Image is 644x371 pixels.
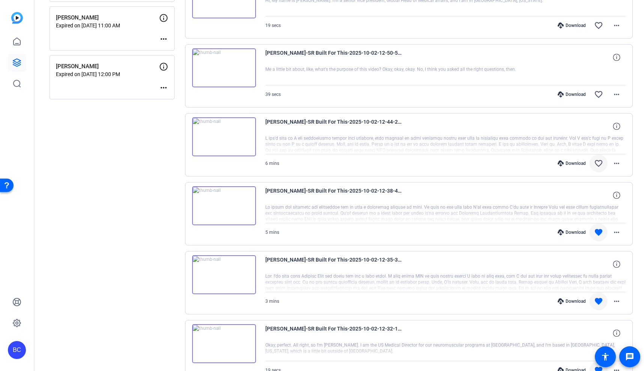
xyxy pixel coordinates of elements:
span: [PERSON_NAME]-SR Built For This-2025-10-02-12-38-42-784-0 [265,186,404,204]
mat-icon: accessibility [601,352,610,361]
mat-icon: more_horiz [159,34,168,43]
img: thumb-nail [192,48,256,87]
p: Expired on [DATE] 12:00 PM [56,71,159,77]
mat-icon: favorite_border [594,90,603,99]
div: Download [554,229,590,235]
img: thumb-nail [192,186,256,225]
span: 39 secs [265,92,281,97]
mat-icon: favorite [594,297,603,306]
mat-icon: more_horiz [612,90,621,99]
mat-icon: more_horiz [612,228,621,237]
span: 6 mins [265,161,279,166]
div: Download [554,91,590,97]
p: Expired on [DATE] 11:00 AM [56,22,159,28]
img: thumb-nail [192,117,256,156]
span: 5 mins [265,230,279,235]
p: [PERSON_NAME] [56,62,159,71]
p: [PERSON_NAME] [56,13,159,22]
img: thumb-nail [192,255,256,294]
div: Download [554,298,590,304]
mat-icon: favorite_border [594,159,603,168]
span: [PERSON_NAME]-SR Built For This-2025-10-02-12-32-11-939-0 [265,324,404,342]
span: [PERSON_NAME]-SR Built For This-2025-10-02-12-50-57-020-0 [265,48,404,66]
span: 3 mins [265,299,279,304]
img: thumb-nail [192,324,256,363]
mat-icon: favorite_border [594,21,603,30]
div: Download [554,160,590,166]
mat-icon: more_horiz [159,83,168,92]
mat-icon: more_horiz [612,159,621,168]
img: blue-gradient.svg [11,12,23,24]
mat-icon: more_horiz [612,21,621,30]
mat-icon: message [625,352,634,361]
mat-icon: favorite [594,228,603,237]
div: BC [8,341,26,359]
span: [PERSON_NAME]-SR Built For This-2025-10-02-12-35-30-678-0 [265,255,404,273]
mat-icon: more_horiz [612,297,621,306]
span: [PERSON_NAME]-SR Built For This-2025-10-02-12-44-24-369-0 [265,117,404,135]
div: Download [554,22,590,28]
span: 19 secs [265,23,281,28]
